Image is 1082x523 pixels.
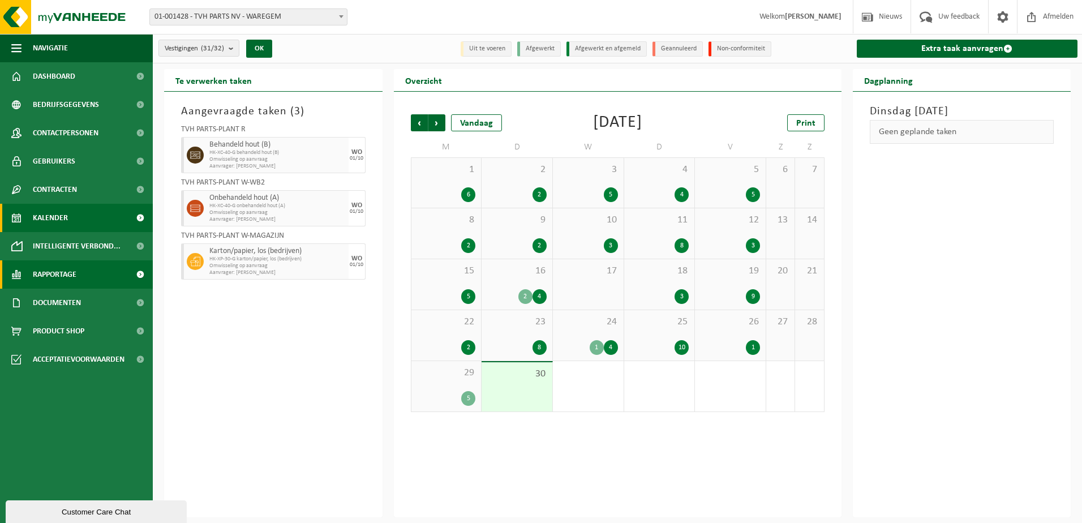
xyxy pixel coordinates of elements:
span: Omwisseling op aanvraag [209,263,346,269]
div: WO [351,255,362,262]
div: 2 [461,340,475,355]
span: 19 [701,265,760,277]
td: D [482,137,553,157]
span: 14 [801,214,818,226]
span: 13 [772,214,789,226]
div: 4 [533,289,547,304]
td: W [553,137,624,157]
span: Omwisseling op aanvraag [209,156,346,163]
span: Gebruikers [33,147,75,175]
div: 8 [533,340,547,355]
span: 5 [701,164,760,176]
span: Behandeld hout (B) [209,140,346,149]
span: 23 [487,316,547,328]
span: Vestigingen [165,40,224,57]
span: Navigatie [33,34,68,62]
span: Contracten [33,175,77,204]
td: V [695,137,766,157]
span: Rapportage [33,260,76,289]
h3: Dinsdag [DATE] [870,103,1054,120]
span: 29 [417,367,476,379]
span: 6 [772,164,789,176]
div: 2 [533,238,547,253]
span: Kalender [33,204,68,232]
div: 4 [604,340,618,355]
span: 27 [772,316,789,328]
span: 26 [701,316,760,328]
div: 9 [746,289,760,304]
span: Product Shop [33,317,84,345]
span: Aanvrager: [PERSON_NAME] [209,269,346,276]
td: Z [795,137,824,157]
div: 10 [675,340,689,355]
span: Omwisseling op aanvraag [209,209,346,216]
span: 1 [417,164,476,176]
li: Afgewerkt en afgemeld [566,41,647,57]
div: 6 [461,187,475,202]
span: 3 [294,106,300,117]
h2: Dagplanning [853,69,924,91]
count: (31/32) [201,45,224,52]
h3: Aangevraagde taken ( ) [181,103,366,120]
li: Non-conformiteit [709,41,771,57]
div: 3 [604,238,618,253]
span: HK-XC-40-G behandeld hout (B) [209,149,346,156]
span: Karton/papier, los (bedrijven) [209,247,346,256]
span: 11 [630,214,689,226]
span: 2 [487,164,547,176]
div: [DATE] [593,114,642,131]
div: 5 [746,187,760,202]
div: TVH PARTS-PLANT W-MAGAZIJN [181,232,366,243]
h2: Te verwerken taken [164,69,263,91]
div: WO [351,202,362,209]
div: 5 [461,289,475,304]
span: Acceptatievoorwaarden [33,345,124,374]
div: Geen geplande taken [870,120,1054,144]
a: Print [787,114,825,131]
div: 5 [461,391,475,406]
span: 21 [801,265,818,277]
td: Z [766,137,795,157]
span: 9 [487,214,547,226]
div: 01/10 [350,156,363,161]
span: HK-XP-30-G karton/papier, los (bedrijven) [209,256,346,263]
div: 1 [590,340,604,355]
span: 20 [772,265,789,277]
td: M [411,137,482,157]
div: TVH PARTS-PLANT R [181,126,366,137]
span: 24 [559,316,618,328]
span: 18 [630,265,689,277]
span: 22 [417,316,476,328]
span: Aanvrager: [PERSON_NAME] [209,163,346,170]
div: 2 [533,187,547,202]
div: 1 [746,340,760,355]
span: 15 [417,265,476,277]
div: TVH PARTS-PLANT W-WB2 [181,179,366,190]
span: 30 [487,368,547,380]
h2: Overzicht [394,69,453,91]
span: 4 [630,164,689,176]
div: WO [351,149,362,156]
span: HK-XC-40-G onbehandeld hout (A) [209,203,346,209]
div: 2 [461,238,475,253]
span: Aanvrager: [PERSON_NAME] [209,216,346,223]
div: 3 [746,238,760,253]
span: 25 [630,316,689,328]
li: Uit te voeren [461,41,512,57]
li: Afgewerkt [517,41,561,57]
div: 01/10 [350,262,363,268]
div: Vandaag [451,114,502,131]
span: 8 [417,214,476,226]
div: 01/10 [350,209,363,215]
iframe: chat widget [6,498,189,523]
div: 8 [675,238,689,253]
span: 10 [559,214,618,226]
strong: [PERSON_NAME] [785,12,841,21]
span: Documenten [33,289,81,317]
span: 28 [801,316,818,328]
span: Onbehandeld hout (A) [209,194,346,203]
span: 3 [559,164,618,176]
span: 16 [487,265,547,277]
td: D [624,137,695,157]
